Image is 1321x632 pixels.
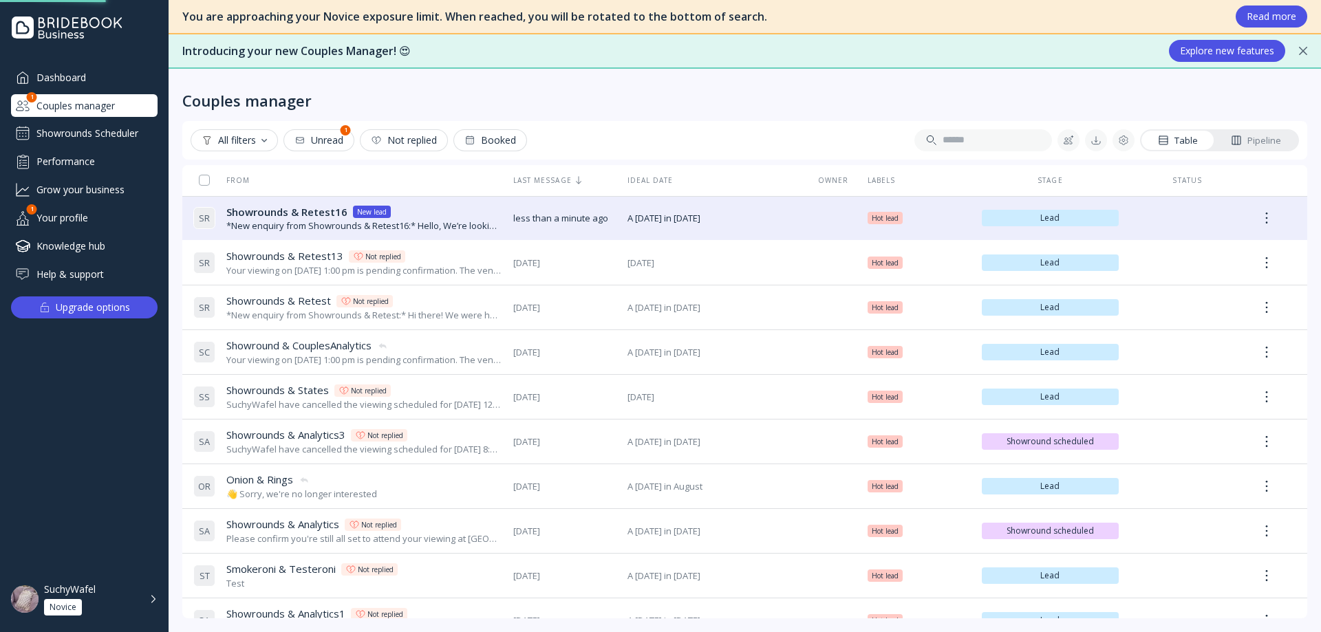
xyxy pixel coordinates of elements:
[627,346,799,359] span: A [DATE] in [DATE]
[193,207,215,229] div: S R
[357,206,387,217] div: New lead
[987,481,1114,492] span: Lead
[226,309,502,322] div: *New enquiry from Showrounds & Retest:* Hi there! We were hoping to use the Bridebook calendar to...
[191,129,278,151] button: All filters
[351,385,387,396] div: Not replied
[11,94,158,117] a: Couples manager1
[513,257,616,270] span: [DATE]
[627,212,799,225] span: A [DATE] in [DATE]
[11,178,158,201] a: Grow your business
[358,564,394,575] div: Not replied
[464,135,516,146] div: Booked
[50,602,76,613] div: Novice
[193,475,215,497] div: O R
[226,607,345,621] span: Showrounds & Analytics1
[513,175,616,185] div: Last message
[987,391,1114,402] span: Lead
[367,609,403,620] div: Not replied
[283,129,354,151] button: Unread
[226,577,398,590] div: Test
[987,570,1114,581] span: Lead
[226,205,347,219] span: Showrounds & Retest16
[193,386,215,408] div: S S
[627,301,799,314] span: A [DATE] in [DATE]
[513,480,616,493] span: [DATE]
[226,353,502,367] div: Your viewing on [DATE] 1:00 pm is pending confirmation. The venue will approve or decline shortly...
[193,609,215,631] div: S A
[226,532,502,545] div: Please confirm you're still all set to attend your viewing at [GEOGRAPHIC_DATA] on [DATE] 12:00 pm
[1158,134,1198,147] div: Table
[1130,175,1245,185] div: Status
[193,431,215,453] div: S A
[1247,11,1296,22] div: Read more
[193,296,215,318] div: S R
[11,263,158,285] a: Help & support
[226,517,339,532] span: Showrounds & Analytics
[11,235,158,257] div: Knowledge hub
[627,175,799,185] div: Ideal date
[627,525,799,538] span: A [DATE] in [DATE]
[226,338,372,353] span: Showround & CouplesAnalytics
[226,488,377,501] div: 👋 Sorry, we're no longer interested
[810,175,857,185] div: Owner
[226,562,336,576] span: Smokeroni & Testeroni
[513,614,616,627] span: [DATE]
[987,302,1114,313] span: Lead
[182,9,1222,25] div: You are approaching your Novice exposure limit. When reached, you will be rotated to the bottom o...
[226,219,502,232] div: *New enquiry from Showrounds & Retest16:* Hello, We’re looking into venues for our wedding and wo...
[226,264,502,277] div: Your viewing on [DATE] 1:00 pm is pending confirmation. The venue will approve or decline shortly...
[193,175,250,185] div: From
[987,436,1114,447] span: Showround scheduled
[627,614,799,627] span: A [DATE] in [DATE]
[367,430,403,441] div: Not replied
[27,92,37,102] div: 1
[11,94,158,117] div: Couples manager
[513,569,616,582] span: [DATE]
[226,249,343,263] span: Showrounds & Retest13
[1180,45,1274,56] div: Explore new features
[627,391,799,404] span: [DATE]
[513,212,616,225] span: less than a minute ago
[872,302,899,313] span: Hot lead
[872,570,899,581] span: Hot lead
[193,341,215,363] div: S C
[872,615,899,626] span: Hot lead
[193,565,215,587] div: S T
[11,296,158,318] button: Upgrade options
[226,294,331,308] span: Showrounds & Retest
[11,206,158,229] div: Your profile
[627,435,799,448] span: A [DATE] in [DATE]
[982,175,1119,185] div: Stage
[513,525,616,538] span: [DATE]
[11,122,158,144] div: Showrounds Scheduler
[1169,40,1285,62] button: Explore new features
[361,519,397,530] div: Not replied
[226,472,293,487] span: Onion & Rings
[11,585,39,613] img: dpr=1,fit=cover,g=face,w=48,h=48
[226,428,345,442] span: Showrounds & Analytics3
[513,301,616,314] span: [DATE]
[182,43,1155,59] div: Introducing your new Couples Manager! 😍
[226,398,502,411] div: SuchyWafel have cancelled the viewing scheduled for [DATE] 12:00 pm.
[193,252,215,274] div: S R
[1231,134,1281,147] div: Pipeline
[627,480,799,493] span: A [DATE] in August
[193,520,215,542] div: S A
[11,150,158,173] div: Performance
[872,391,899,402] span: Hot lead
[44,583,96,596] div: SuchyWafel
[987,213,1114,224] span: Lead
[872,347,899,358] span: Hot lead
[360,129,448,151] button: Not replied
[987,257,1114,268] span: Lead
[56,298,130,317] div: Upgrade options
[627,569,799,582] span: A [DATE] in [DATE]
[872,481,899,492] span: Hot lead
[872,257,899,268] span: Hot lead
[872,525,899,536] span: Hot lead
[11,66,158,89] a: Dashboard
[513,346,616,359] span: [DATE]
